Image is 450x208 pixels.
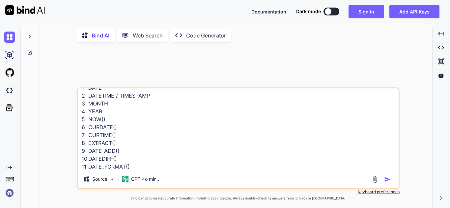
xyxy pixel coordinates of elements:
button: Documentation [251,8,286,15]
img: darkCloudIdeIcon [4,85,15,96]
img: ai-studio [4,49,15,60]
span: Dark mode [296,8,321,15]
p: Bind can provide inaccurate information, including about people. Always double-check its answers.... [77,196,400,201]
img: Bind AI [5,5,45,15]
p: Keyboard preferences [77,189,400,195]
img: GPT-4o mini [122,176,128,182]
span: Documentation [251,9,286,14]
button: Sign in [349,5,384,18]
img: signin [4,187,15,198]
img: Pick Models [109,176,115,182]
p: Source [92,176,107,182]
img: githubLight [4,67,15,78]
p: Web Search [133,32,163,39]
img: icon [384,176,391,183]
img: attachment [371,175,379,183]
p: Code Generator [186,32,226,39]
p: Bind AI [92,32,109,39]
p: GPT-4o min.. [131,176,159,182]
button: Add API Keys [389,5,439,18]
textarea: Sr No. Function 1 DATE 2 DATETIME / TIMESTAMP 3 MONTH 4 YEAR 5 NOW() 6 CURDATE() 7 CURTIME() 8 EX... [78,88,399,170]
img: chat [4,32,15,43]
